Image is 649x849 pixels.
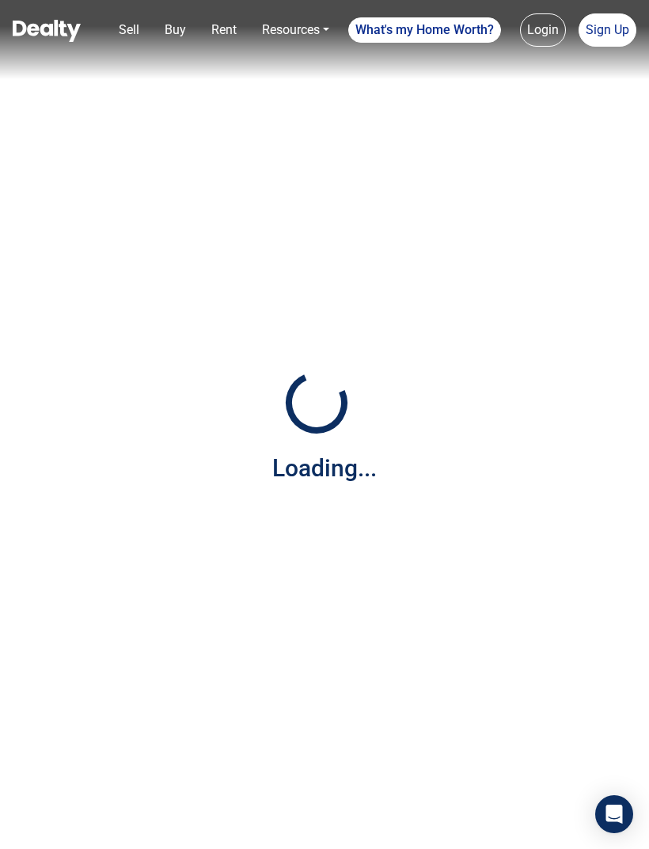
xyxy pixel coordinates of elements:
a: Sell [112,14,146,46]
a: Login [520,13,566,47]
a: Resources [256,14,336,46]
img: Dealty - Buy, Sell & Rent Homes [13,20,81,42]
div: Open Intercom Messenger [595,795,633,833]
a: What's my Home Worth? [348,17,501,43]
div: Loading... [272,450,377,486]
a: Buy [158,14,192,46]
a: Sign Up [579,13,636,47]
a: Rent [205,14,243,46]
img: Loading [277,363,356,442]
